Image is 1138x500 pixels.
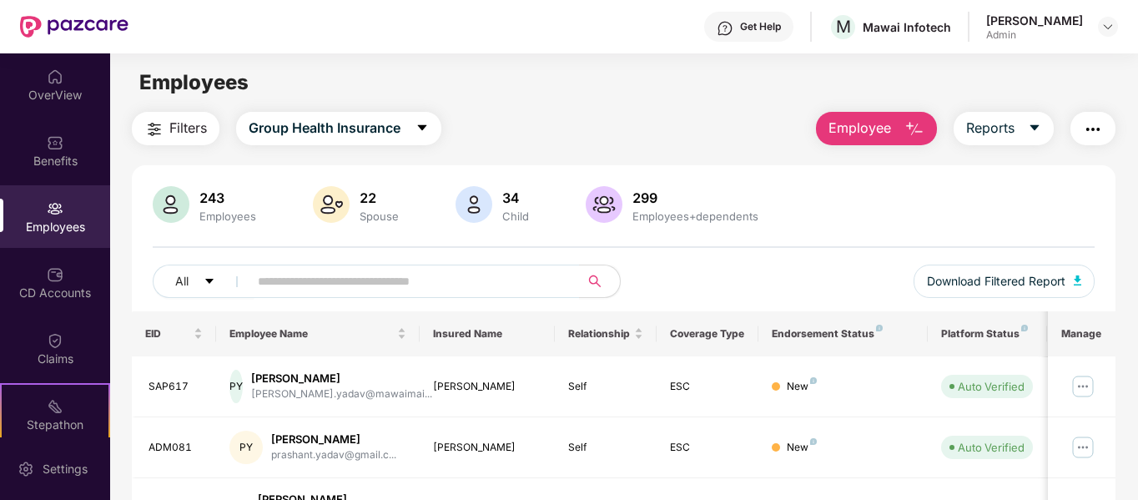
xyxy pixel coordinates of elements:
div: [PERSON_NAME] [251,371,432,386]
th: EID [132,311,217,356]
span: Group Health Insurance [249,118,400,139]
button: Filters [132,112,219,145]
span: Employee Name [229,327,394,341]
img: manageButton [1070,373,1096,400]
div: Admin [986,28,1083,42]
div: 22 [356,189,402,206]
button: Group Health Insurancecaret-down [236,112,441,145]
img: svg+xml;base64,PHN2ZyB4bWxucz0iaHR0cDovL3d3dy53My5vcmcvMjAwMC9zdmciIHhtbG5zOnhsaW5rPSJodHRwOi8vd3... [586,186,622,223]
div: Stepathon [2,417,108,433]
span: All [175,272,189,290]
img: New Pazcare Logo [20,16,128,38]
div: PY [229,370,243,403]
div: Auto Verified [958,439,1025,456]
button: Download Filtered Report [914,265,1095,298]
div: PY [229,431,263,464]
img: svg+xml;base64,PHN2ZyBpZD0iQmVuZWZpdHMiIHhtbG5zPSJodHRwOi8vd3d3LnczLm9yZy8yMDAwL3N2ZyIgd2lkdGg9Ij... [47,134,63,151]
div: New [787,440,817,456]
img: svg+xml;base64,PHN2ZyBpZD0iSG9tZSIgeG1sbnM9Imh0dHA6Ly93d3cudzMub3JnLzIwMDAvc3ZnIiB3aWR0aD0iMjAiIG... [47,68,63,85]
div: 243 [196,189,259,206]
span: Reports [966,118,1015,139]
div: Settings [38,461,93,477]
span: EID [145,327,191,341]
button: Allcaret-down [153,265,254,298]
th: Relationship [555,311,657,356]
span: search [579,275,612,288]
button: Reportscaret-down [954,112,1054,145]
img: svg+xml;base64,PHN2ZyBpZD0iRHJvcGRvd24tMzJ4MzIiIHhtbG5zPSJodHRwOi8vd3d3LnczLm9yZy8yMDAwL3N2ZyIgd2... [1101,20,1115,33]
span: caret-down [415,121,429,136]
button: search [579,265,621,298]
div: [PERSON_NAME].yadav@mawaimai... [251,386,432,402]
span: Employee [828,118,891,139]
button: Employee [816,112,937,145]
img: svg+xml;base64,PHN2ZyB4bWxucz0iaHR0cDovL3d3dy53My5vcmcvMjAwMC9zdmciIHhtbG5zOnhsaW5rPSJodHRwOi8vd3... [313,186,350,223]
div: Platform Status [941,327,1033,341]
div: SAP617 [149,379,204,395]
img: svg+xml;base64,PHN2ZyB4bWxucz0iaHR0cDovL3d3dy53My5vcmcvMjAwMC9zdmciIHhtbG5zOnhsaW5rPSJodHRwOi8vd3... [1074,275,1082,285]
div: Auto Verified [958,378,1025,395]
img: svg+xml;base64,PHN2ZyBpZD0iU2V0dGluZy0yMHgyMCIgeG1sbnM9Imh0dHA6Ly93d3cudzMub3JnLzIwMDAvc3ZnIiB3aW... [18,461,34,477]
div: Mawai Infotech [863,19,951,35]
img: svg+xml;base64,PHN2ZyB4bWxucz0iaHR0cDovL3d3dy53My5vcmcvMjAwMC9zdmciIHdpZHRoPSI4IiBoZWlnaHQ9IjgiIH... [876,325,883,331]
img: svg+xml;base64,PHN2ZyB4bWxucz0iaHR0cDovL3d3dy53My5vcmcvMjAwMC9zdmciIHdpZHRoPSI4IiBoZWlnaHQ9IjgiIH... [810,377,817,384]
div: ADM081 [149,440,204,456]
div: ESC [670,440,745,456]
img: svg+xml;base64,PHN2ZyB4bWxucz0iaHR0cDovL3d3dy53My5vcmcvMjAwMC9zdmciIHdpZHRoPSIyMSIgaGVpZ2h0PSIyMC... [47,398,63,415]
img: manageButton [1070,434,1096,461]
img: svg+xml;base64,PHN2ZyB4bWxucz0iaHR0cDovL3d3dy53My5vcmcvMjAwMC9zdmciIHhtbG5zOnhsaW5rPSJodHRwOi8vd3... [904,119,924,139]
img: svg+xml;base64,PHN2ZyB4bWxucz0iaHR0cDovL3d3dy53My5vcmcvMjAwMC9zdmciIHhtbG5zOnhsaW5rPSJodHRwOi8vd3... [153,186,189,223]
div: [PERSON_NAME] [433,379,542,395]
th: Manage [1048,311,1115,356]
img: svg+xml;base64,PHN2ZyB4bWxucz0iaHR0cDovL3d3dy53My5vcmcvMjAwMC9zdmciIHdpZHRoPSI4IiBoZWlnaHQ9IjgiIH... [1021,325,1028,331]
img: svg+xml;base64,PHN2ZyB4bWxucz0iaHR0cDovL3d3dy53My5vcmcvMjAwMC9zdmciIHdpZHRoPSIyNCIgaGVpZ2h0PSIyNC... [144,119,164,139]
div: [PERSON_NAME] [433,440,542,456]
span: caret-down [1028,121,1041,136]
div: [PERSON_NAME] [271,432,396,447]
div: prashant.yadav@gmail.c... [271,447,396,463]
img: svg+xml;base64,PHN2ZyB4bWxucz0iaHR0cDovL3d3dy53My5vcmcvMjAwMC9zdmciIHhtbG5zOnhsaW5rPSJodHRwOi8vd3... [456,186,492,223]
div: 299 [629,189,762,206]
div: Self [568,379,643,395]
img: svg+xml;base64,PHN2ZyBpZD0iQ0RfQWNjb3VudHMiIGRhdGEtbmFtZT0iQ0QgQWNjb3VudHMiIHhtbG5zPSJodHRwOi8vd3... [47,266,63,283]
div: Endorsement Status [772,327,914,341]
div: Employees+dependents [629,210,762,223]
span: Filters [169,118,207,139]
img: svg+xml;base64,PHN2ZyB4bWxucz0iaHR0cDovL3d3dy53My5vcmcvMjAwMC9zdmciIHdpZHRoPSI4IiBoZWlnaHQ9IjgiIH... [810,438,817,445]
div: Spouse [356,210,402,223]
span: M [836,17,851,37]
th: Employee Name [216,311,420,356]
div: New [787,379,817,395]
img: svg+xml;base64,PHN2ZyBpZD0iQ2xhaW0iIHhtbG5zPSJodHRwOi8vd3d3LnczLm9yZy8yMDAwL3N2ZyIgd2lkdGg9IjIwIi... [47,332,63,349]
img: svg+xml;base64,PHN2ZyB4bWxucz0iaHR0cDovL3d3dy53My5vcmcvMjAwMC9zdmciIHdpZHRoPSIyNCIgaGVpZ2h0PSIyNC... [1083,119,1103,139]
div: Child [499,210,532,223]
span: Employees [139,70,249,94]
img: svg+xml;base64,PHN2ZyBpZD0iRW1wbG95ZWVzIiB4bWxucz0iaHR0cDovL3d3dy53My5vcmcvMjAwMC9zdmciIHdpZHRoPS... [47,200,63,217]
th: Insured Name [420,311,556,356]
span: Download Filtered Report [927,272,1065,290]
div: 34 [499,189,532,206]
div: ESC [670,379,745,395]
div: [PERSON_NAME] [986,13,1083,28]
img: svg+xml;base64,PHN2ZyBpZD0iSGVscC0zMngzMiIgeG1sbnM9Imh0dHA6Ly93d3cudzMub3JnLzIwMDAvc3ZnIiB3aWR0aD... [717,20,733,37]
span: caret-down [204,275,215,289]
div: Self [568,440,643,456]
div: Get Help [740,20,781,33]
div: Employees [196,210,259,223]
span: Relationship [568,327,631,341]
th: Coverage Type [657,311,758,356]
